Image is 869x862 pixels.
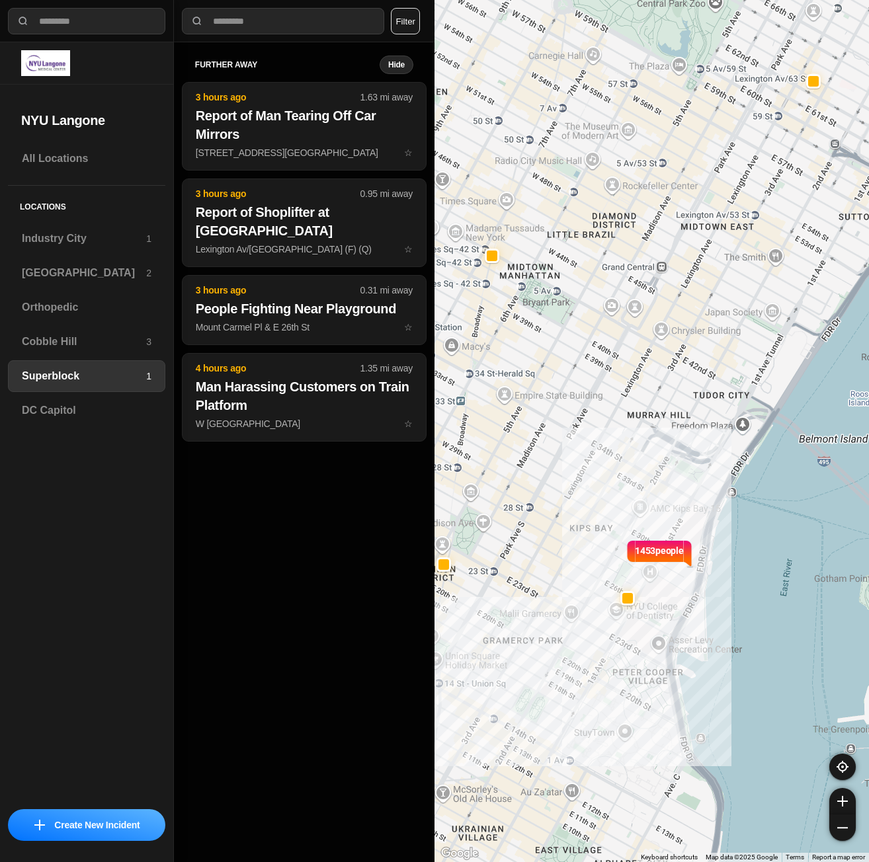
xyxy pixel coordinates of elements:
h2: Man Harassing Customers on Train Platform [196,377,413,414]
button: Keyboard shortcuts [641,853,698,862]
h3: Cobble Hill [22,334,146,350]
button: zoom-in [829,788,856,814]
a: [GEOGRAPHIC_DATA]2 [8,257,165,289]
p: 3 hours ago [196,91,360,104]
h5: further away [195,59,380,70]
p: Lexington Av/[GEOGRAPHIC_DATA] (F) (Q) [196,243,413,256]
button: recenter [829,754,856,780]
p: 1 [146,232,151,245]
p: 2 [146,266,151,280]
a: Report a map error [812,853,865,861]
img: recenter [837,761,848,773]
h3: DC Capitol [22,403,151,418]
img: Google [438,845,481,862]
button: 3 hours ago1.63 mi awayReport of Man Tearing Off Car Mirrors[STREET_ADDRESS][GEOGRAPHIC_DATA]star [182,82,427,171]
button: 4 hours ago1.35 mi awayMan Harassing Customers on Train PlatformW [GEOGRAPHIC_DATA]star [182,353,427,442]
span: star [404,418,413,429]
button: Filter [391,8,420,34]
p: 1453 people [635,544,684,573]
p: [STREET_ADDRESS][GEOGRAPHIC_DATA] [196,146,413,159]
small: Hide [388,59,405,70]
a: Orthopedic [8,292,165,323]
p: Create New Incident [54,818,140,832]
img: zoom-out [837,822,848,833]
a: 3 hours ago1.63 mi awayReport of Man Tearing Off Car Mirrors[STREET_ADDRESS][GEOGRAPHIC_DATA]star [182,147,427,158]
p: W [GEOGRAPHIC_DATA] [196,417,413,430]
span: Map data ©2025 Google [706,853,778,861]
a: Cobble Hill3 [8,326,165,358]
p: 0.95 mi away [360,187,413,200]
button: iconCreate New Incident [8,809,165,841]
p: 3 hours ago [196,187,360,200]
h3: [GEOGRAPHIC_DATA] [22,265,146,281]
h3: Industry City [22,231,146,247]
span: star [404,244,413,255]
p: 4 hours ago [196,362,360,375]
p: Mount Carmel Pl & E 26th St [196,321,413,334]
button: 3 hours ago0.95 mi awayReport of Shoplifter at [GEOGRAPHIC_DATA]Lexington Av/[GEOGRAPHIC_DATA] (F... [182,178,427,267]
span: star [404,147,413,158]
button: Hide [380,56,413,74]
p: 1.63 mi away [360,91,413,104]
a: Terms (opens in new tab) [786,853,804,861]
a: Open this area in Google Maps (opens a new window) [438,845,481,862]
p: 3 hours ago [196,284,360,297]
a: All Locations [8,143,165,175]
img: notch [683,539,693,568]
h3: Orthopedic [22,299,151,315]
a: DC Capitol [8,395,165,426]
img: search [190,15,204,28]
img: zoom-in [837,796,848,806]
button: 3 hours ago0.31 mi awayPeople Fighting Near PlaygroundMount Carmel Pl & E 26th Ststar [182,275,427,345]
h2: Report of Shoplifter at [GEOGRAPHIC_DATA] [196,203,413,240]
p: 3 [146,335,151,348]
a: 3 hours ago0.31 mi awayPeople Fighting Near PlaygroundMount Carmel Pl & E 26th Ststar [182,321,427,333]
h2: NYU Langone [21,111,152,130]
h2: Report of Man Tearing Off Car Mirrors [196,106,413,143]
p: 1.35 mi away [360,362,413,375]
a: Industry City1 [8,223,165,255]
span: star [404,322,413,333]
h3: All Locations [22,151,151,167]
h3: Superblock [22,368,146,384]
img: icon [34,820,45,830]
img: notch [625,539,635,568]
p: 1 [146,370,151,383]
a: Superblock1 [8,360,165,392]
img: logo [21,50,70,76]
img: search [17,15,30,28]
button: zoom-out [829,814,856,841]
p: 0.31 mi away [360,284,413,297]
h5: Locations [8,186,165,223]
a: 3 hours ago0.95 mi awayReport of Shoplifter at [GEOGRAPHIC_DATA]Lexington Av/[GEOGRAPHIC_DATA] (F... [182,243,427,255]
a: 4 hours ago1.35 mi awayMan Harassing Customers on Train PlatformW [GEOGRAPHIC_DATA]star [182,418,427,429]
h2: People Fighting Near Playground [196,299,413,318]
